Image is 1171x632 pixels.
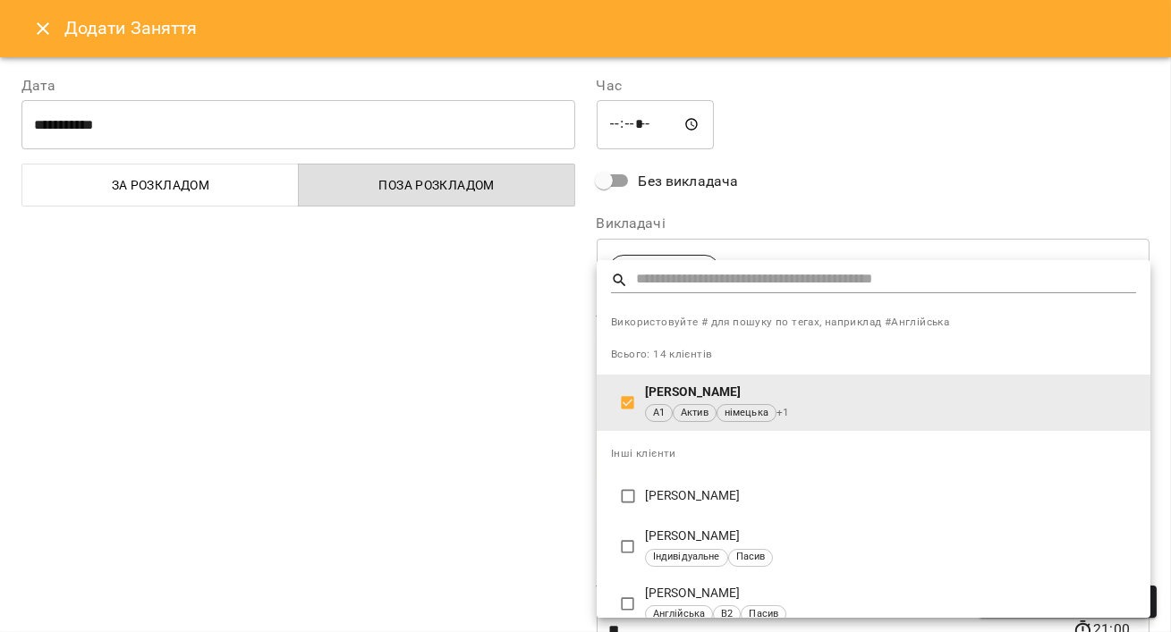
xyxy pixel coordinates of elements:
span: Використовуйте # для пошуку по тегах, наприклад #Англійська [611,314,1136,332]
span: Актив [674,406,716,421]
span: Індивідуальне [646,550,727,565]
span: Англійська [646,607,712,622]
p: [PERSON_NAME] [645,585,1136,603]
span: В2 [714,607,740,622]
p: [PERSON_NAME] [645,487,1136,505]
p: [PERSON_NAME] [645,383,1136,401]
span: Всього: 14 клієнтів [611,348,712,360]
span: Пасив [742,607,785,622]
span: Пасив [729,550,773,565]
p: [PERSON_NAME] [645,527,1136,545]
span: А1 [646,406,672,421]
span: Інші клієнти [611,447,676,459]
span: + 1 [776,404,790,422]
span: німецька [717,406,776,421]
